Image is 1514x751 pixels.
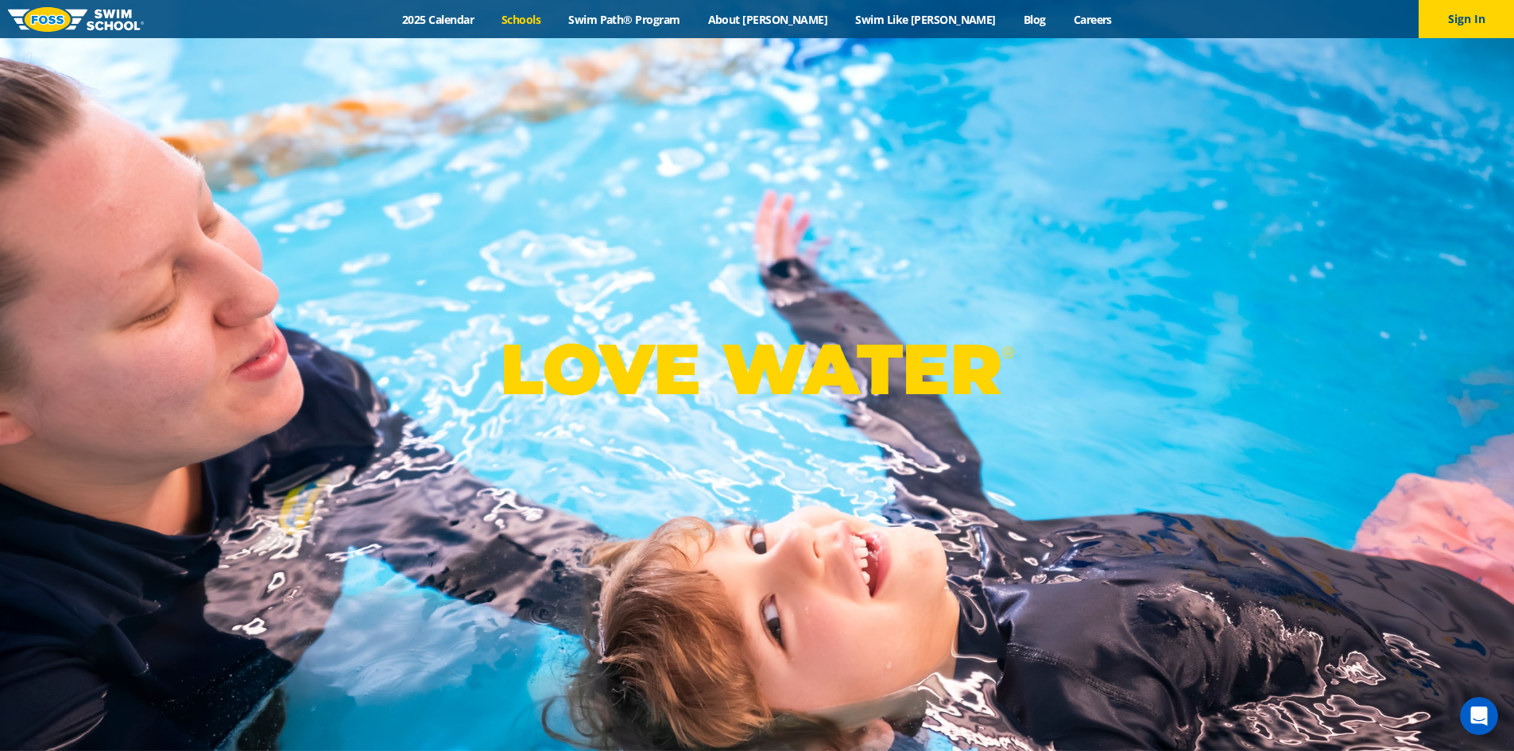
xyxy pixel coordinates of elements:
a: Schools [488,12,555,27]
a: Swim Path® Program [555,12,694,27]
a: Blog [1009,12,1059,27]
img: FOSS Swim School Logo [8,7,144,32]
iframe: Intercom live chat [1460,697,1498,735]
a: 2025 Calendar [389,12,488,27]
a: About [PERSON_NAME] [694,12,842,27]
a: Careers [1059,12,1125,27]
p: LOVE WATER [500,327,1014,412]
sup: ® [1001,343,1014,362]
a: Swim Like [PERSON_NAME] [842,12,1010,27]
